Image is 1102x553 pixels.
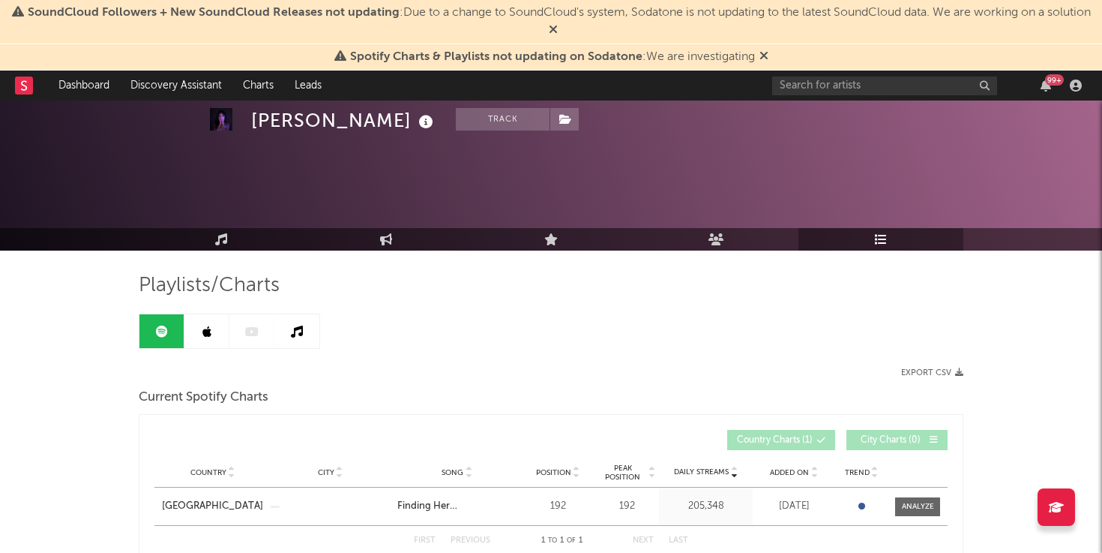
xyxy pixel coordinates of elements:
[756,499,831,514] div: [DATE]
[520,532,603,550] div: 1 1 1
[318,468,334,477] span: City
[669,536,688,545] button: Last
[350,51,755,63] span: : We are investigating
[549,25,558,37] span: Dismiss
[456,108,550,131] button: Track
[28,7,400,19] span: SoundCloud Followers + New SoundCloud Releases not updating
[284,71,332,101] a: Leads
[139,389,268,407] span: Current Spotify Charts
[663,499,749,514] div: 205,348
[251,108,437,133] div: [PERSON_NAME]
[120,71,232,101] a: Discovery Assistant
[139,277,280,295] span: Playlists/Charts
[727,430,835,450] button: Country Charts(1)
[633,536,654,545] button: Next
[442,468,463,477] span: Song
[599,464,646,482] span: Peak Position
[397,499,517,514] a: Finding Her ([DEMOGRAPHIC_DATA] Version)
[451,536,490,545] button: Previous
[567,537,576,544] span: of
[1041,80,1051,92] button: 99+
[856,436,925,445] span: City Charts ( 0 )
[772,77,997,95] input: Search for artists
[674,467,729,478] span: Daily Streams
[1045,74,1064,86] div: 99 +
[759,51,768,63] span: Dismiss
[536,468,571,477] span: Position
[901,368,963,377] button: Export CSV
[548,537,557,544] span: to
[524,499,591,514] div: 192
[162,499,263,514] a: [GEOGRAPHIC_DATA]
[846,430,948,450] button: City Charts(0)
[48,71,120,101] a: Dashboard
[737,436,813,445] span: Country Charts ( 1 )
[845,468,870,477] span: Trend
[28,7,1091,19] span: : Due to a change to SoundCloud's system, Sodatone is not updating to the latest SoundCloud data....
[770,468,809,477] span: Added On
[350,51,642,63] span: Spotify Charts & Playlists not updating on Sodatone
[190,468,226,477] span: Country
[599,499,655,514] div: 192
[414,536,436,545] button: First
[232,71,284,101] a: Charts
